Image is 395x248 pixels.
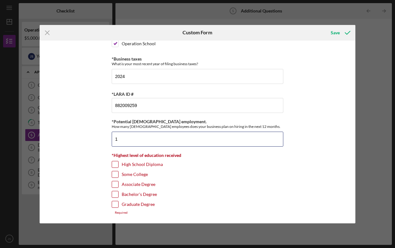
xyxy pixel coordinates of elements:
label: *Business taxes [112,56,142,61]
div: Required [112,211,283,215]
label: *LARA ID # [112,91,134,97]
label: Bachelor's Degree [122,191,157,197]
label: Operation School [122,41,156,47]
label: Associate Degree [122,181,155,187]
div: *Highest level of education received [112,153,283,158]
div: What is your most recent year of filing business taxes? [112,61,283,66]
label: *Potential [DEMOGRAPHIC_DATA] employment. [112,119,207,124]
h6: Custom Form [183,30,212,35]
button: Save [324,27,355,39]
div: Save [331,27,340,39]
label: Some College [122,171,148,177]
label: High School Diploma [122,161,163,168]
label: Graduate Degree [122,201,155,207]
div: How many [DEMOGRAPHIC_DATA] employees does your business plan on hiring in the next 12 months. [112,124,283,129]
